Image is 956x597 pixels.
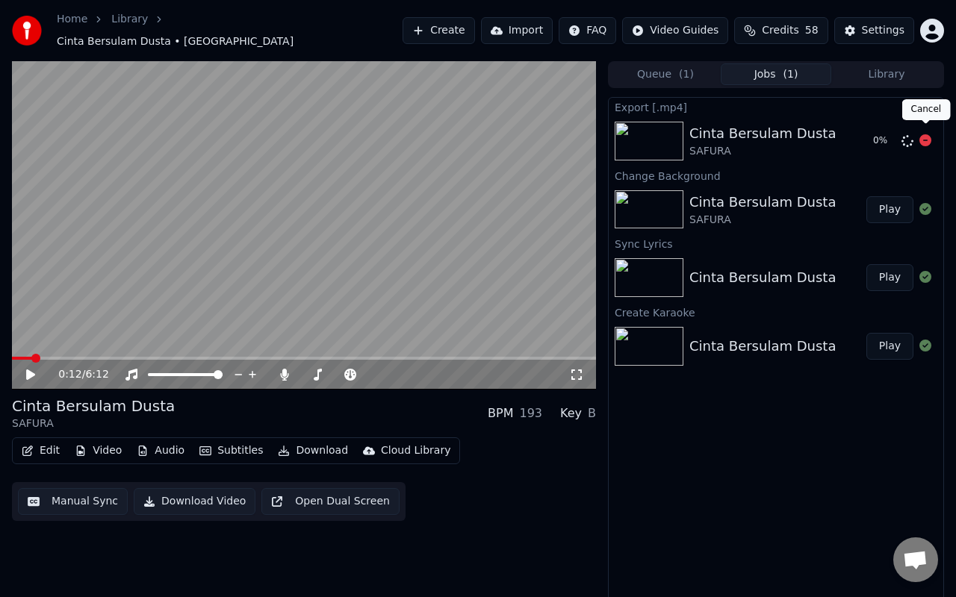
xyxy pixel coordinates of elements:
[831,63,942,85] button: Library
[783,67,798,82] span: ( 1 )
[805,23,819,38] span: 58
[57,12,403,49] nav: breadcrumb
[622,17,728,44] button: Video Guides
[272,440,354,461] button: Download
[862,23,904,38] div: Settings
[866,264,913,291] button: Play
[866,333,913,360] button: Play
[610,63,721,85] button: Queue
[588,404,596,422] div: B
[689,213,836,228] div: SAFURA
[609,234,943,252] div: Sync Lyrics
[689,267,836,288] div: Cinta Bersulam Dusta
[131,440,190,461] button: Audio
[57,12,87,27] a: Home
[689,144,836,159] div: SAFURA
[873,135,896,147] div: 0 %
[12,416,175,431] div: SAFURA
[481,17,553,44] button: Import
[488,404,513,422] div: BPM
[85,367,108,382] span: 6:12
[560,404,582,422] div: Key
[721,63,831,85] button: Jobs
[893,537,938,582] a: Open chat
[111,12,148,27] a: Library
[12,16,42,46] img: youka
[519,404,542,422] div: 193
[381,443,450,458] div: Cloud Library
[866,196,913,223] button: Play
[834,17,914,44] button: Settings
[902,99,951,120] div: Cancel
[609,166,943,184] div: Change Background
[689,192,836,213] div: Cinta Bersulam Dusta
[18,488,128,515] button: Manual Sync
[261,488,400,515] button: Open Dual Screen
[69,440,128,461] button: Video
[559,17,616,44] button: FAQ
[193,440,269,461] button: Subtitles
[689,123,836,144] div: Cinta Bersulam Dusta
[679,67,694,82] span: ( 1 )
[12,396,175,416] div: Cinta Bersulam Dusta
[57,34,294,49] span: Cinta Bersulam Dusta • [GEOGRAPHIC_DATA]
[134,488,255,515] button: Download Video
[58,367,81,382] span: 0:12
[762,23,798,38] span: Credits
[734,17,828,44] button: Credits58
[16,440,66,461] button: Edit
[689,336,836,357] div: Cinta Bersulam Dusta
[609,303,943,321] div: Create Karaoke
[58,367,94,382] div: /
[609,98,943,116] div: Export [.mp4]
[403,17,475,44] button: Create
